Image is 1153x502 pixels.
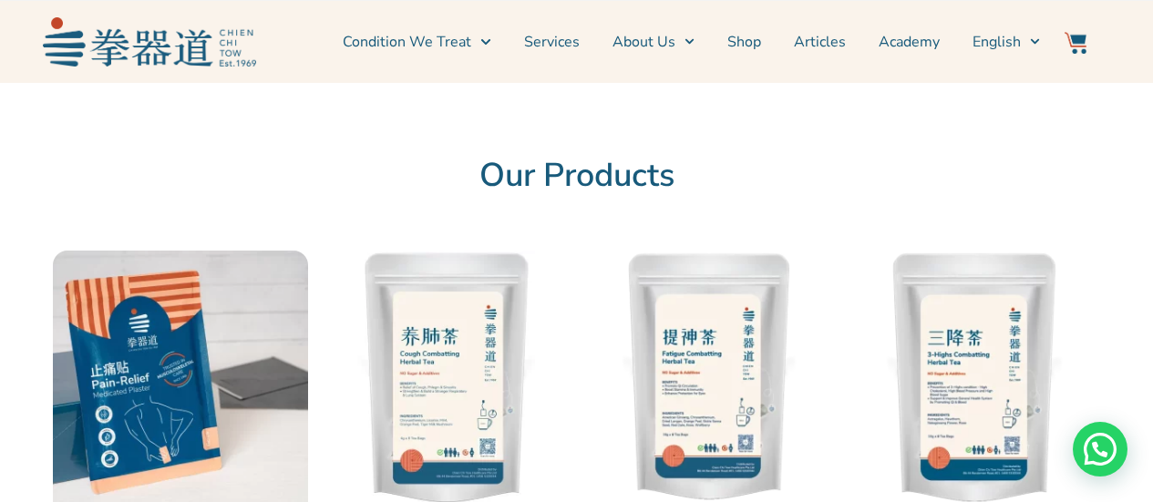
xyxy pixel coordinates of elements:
nav: Menu [265,19,1040,65]
a: About Us [613,19,695,65]
a: Academy [879,19,940,65]
div: Need help? WhatsApp contact [1073,422,1127,476]
a: Articles [794,19,846,65]
a: Shop [727,19,761,65]
img: Website Icon-03 [1065,32,1086,54]
a: Services [524,19,580,65]
a: Condition We Treat [343,19,490,65]
span: English [973,31,1021,53]
a: Switch to English [973,19,1040,65]
h2: Our Products [53,156,1101,196]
